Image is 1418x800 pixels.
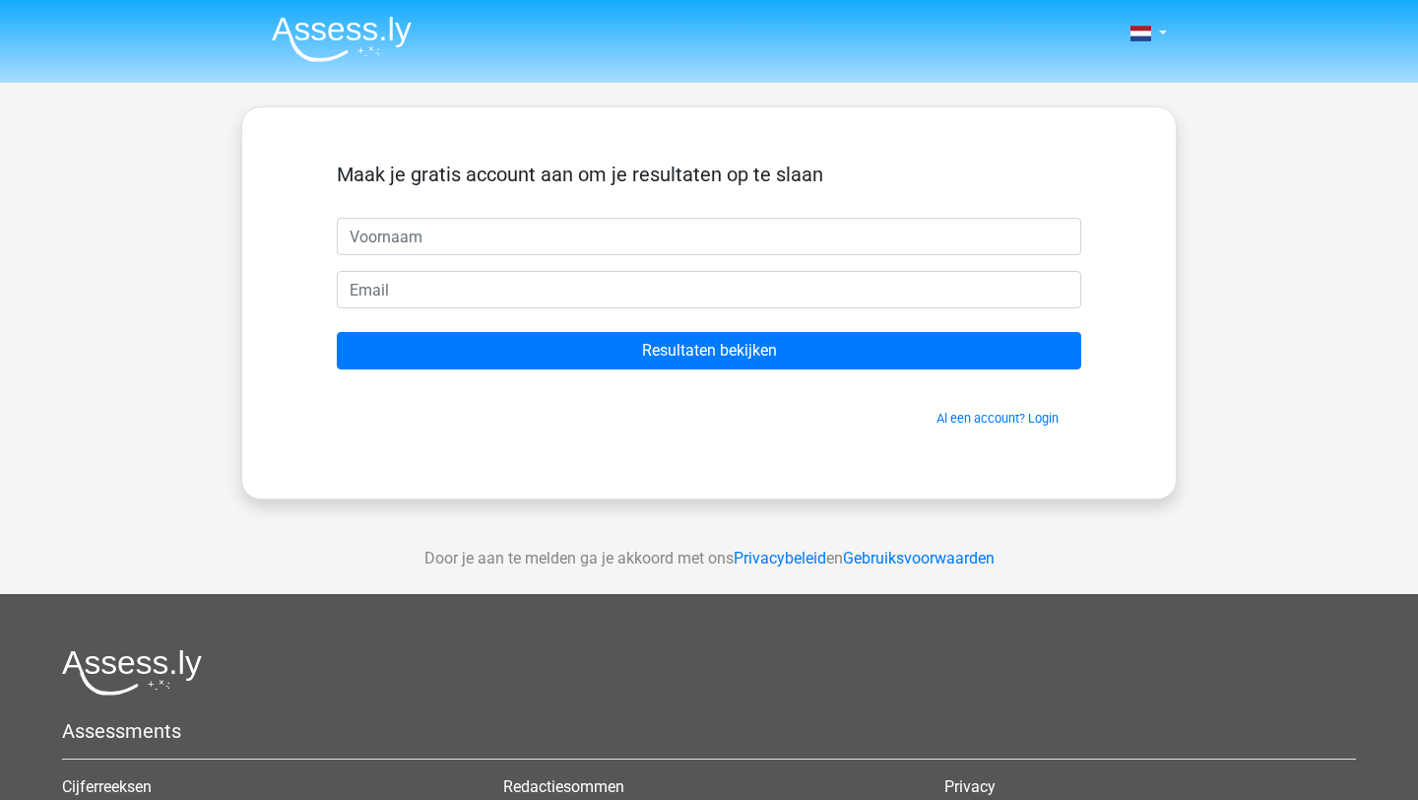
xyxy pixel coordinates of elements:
a: Al een account? Login [936,411,1059,426]
a: Privacy [944,777,996,796]
a: Redactiesommen [503,777,624,796]
img: Assessly [272,16,412,62]
h5: Assessments [62,719,1356,743]
a: Cijferreeksen [62,777,152,796]
input: Resultaten bekijken [337,332,1081,369]
h5: Maak je gratis account aan om je resultaten op te slaan [337,163,1081,186]
input: Email [337,271,1081,308]
img: Assessly logo [62,649,202,696]
input: Voornaam [337,218,1081,255]
a: Privacybeleid [734,549,826,567]
a: Gebruiksvoorwaarden [843,549,995,567]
